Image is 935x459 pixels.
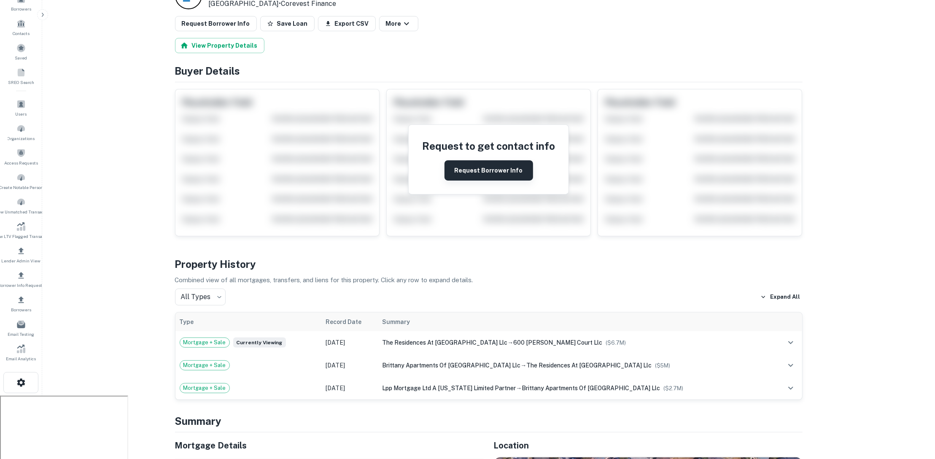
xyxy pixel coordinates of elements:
span: Borrowers [11,5,31,12]
button: Export CSV [318,16,376,31]
th: Record Date [321,313,378,331]
span: 600 [PERSON_NAME] court llc [513,339,602,346]
span: brittany apartments of [GEOGRAPHIC_DATA] llc [522,385,660,391]
button: Request Borrower Info [445,160,533,181]
span: Contacts [13,30,30,37]
h5: Location [494,439,803,452]
h4: Buyer Details [175,63,803,78]
span: the residences at [GEOGRAPHIC_DATA] llc [526,362,652,369]
a: SREO Search [3,65,40,87]
a: Organizations [3,121,40,143]
span: Email Testing [8,331,35,337]
a: Access Requests [3,145,40,168]
th: Type [175,313,322,331]
span: brittany apartments of [GEOGRAPHIC_DATA] llc [382,362,520,369]
td: [DATE] [321,331,378,354]
span: Lender Admin View [2,257,41,264]
button: Save Loan [260,16,315,31]
span: Mortgage + Sale [180,384,229,392]
button: View Property Details [175,38,264,53]
h4: Summary [175,413,803,429]
h4: Property History [175,256,803,272]
span: Organizations [8,135,35,142]
p: Combined view of all mortgages, transfers, and liens for this property. Click any row to expand d... [175,275,803,285]
span: Email Analytics [6,355,36,362]
a: Saved [3,40,40,63]
a: Users [3,96,40,119]
button: Expand All [758,291,803,303]
span: Saved [15,54,27,61]
a: Lender Admin View [3,243,40,266]
span: SREO Search [8,79,34,86]
a: Borrowers [3,292,40,315]
span: Currently viewing [233,337,286,348]
button: expand row [784,381,798,395]
a: Contacts [3,16,40,38]
a: Review LTV Flagged Transactions [3,219,40,241]
div: → [382,383,768,393]
button: expand row [784,358,798,373]
a: Borrower Info Requests [3,267,40,290]
span: ($ 5M ) [655,362,670,369]
h4: Request to get contact info [422,138,555,154]
th: Summary [378,313,773,331]
span: Mortgage + Sale [180,338,229,347]
td: [DATE] [321,377,378,400]
a: Create Notable Person [3,170,40,192]
div: All Types [175,289,226,305]
td: [DATE] [321,354,378,377]
span: Mortgage + Sale [180,361,229,370]
a: Email Analytics [3,341,40,364]
span: lpp mortgage ltd a [US_STATE] limited partner [382,385,516,391]
button: Request Borrower Info [175,16,257,31]
a: Review Unmatched Transactions [3,194,40,217]
span: Borrowers [11,306,31,313]
span: ($ 6.7M ) [606,340,626,346]
iframe: Chat Widget [893,391,935,432]
a: Email Testing [3,316,40,339]
span: Access Requests [4,159,38,166]
div: → [382,338,768,347]
button: More [379,16,418,31]
button: expand row [784,335,798,350]
span: Users [16,111,27,117]
h5: Mortgage Details [175,439,484,452]
div: → [382,361,768,370]
span: ($ 2.7M ) [663,385,683,391]
span: the residences at [GEOGRAPHIC_DATA] llc [382,339,507,346]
